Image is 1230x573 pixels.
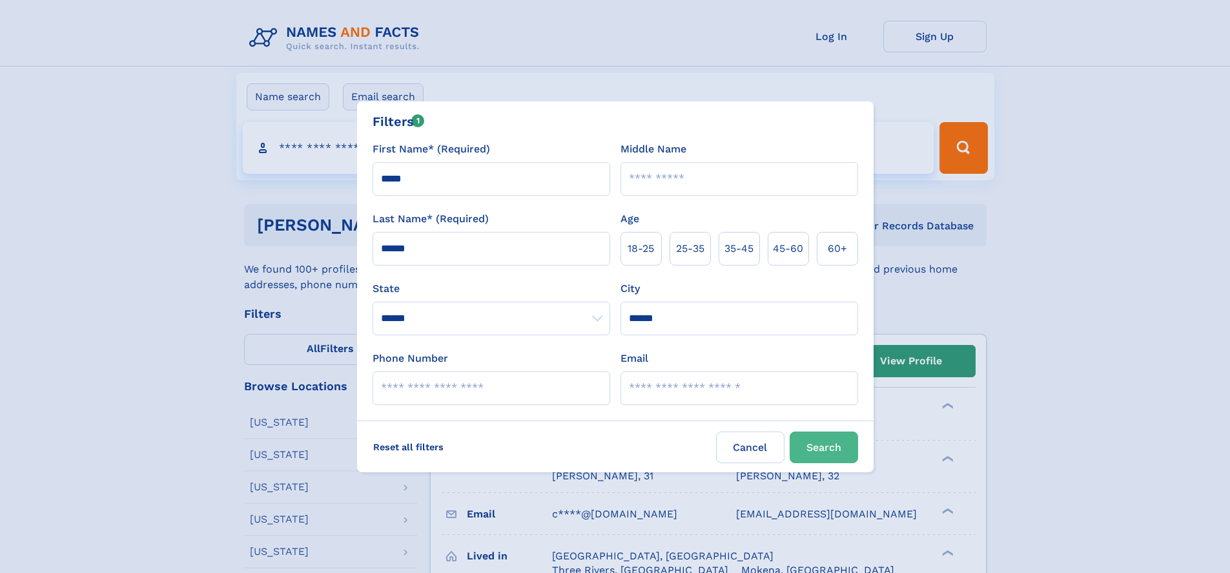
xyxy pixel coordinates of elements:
[828,241,847,256] span: 60+
[790,432,858,463] button: Search
[620,281,640,297] label: City
[373,211,489,227] label: Last Name* (Required)
[620,211,639,227] label: Age
[724,241,753,256] span: 35‑45
[620,351,648,366] label: Email
[628,241,654,256] span: 18‑25
[373,351,448,366] label: Phone Number
[373,112,425,131] div: Filters
[373,141,490,157] label: First Name* (Required)
[373,281,610,297] label: State
[365,432,452,463] label: Reset all filters
[676,241,704,256] span: 25‑35
[716,432,784,463] label: Cancel
[773,241,803,256] span: 45‑60
[620,141,686,157] label: Middle Name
